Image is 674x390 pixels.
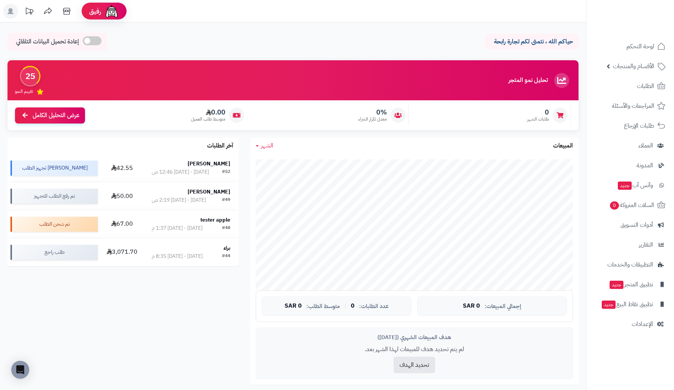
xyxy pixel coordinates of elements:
a: السلات المتروكة0 [591,196,670,214]
div: #49 [222,196,230,204]
a: الإعدادات [591,315,670,333]
span: 0 SAR [463,303,480,310]
a: أدوات التسويق [591,216,670,234]
span: لوحة التحكم [626,41,654,52]
span: 0 SAR [285,303,302,310]
span: 0 [351,303,355,310]
a: المراجعات والأسئلة [591,97,670,115]
span: جديد [602,301,616,309]
span: تطبيق المتجر [609,279,653,290]
span: | [344,303,346,309]
td: 3,071.70 [101,238,143,266]
div: #44 [222,253,230,260]
img: ai-face.png [104,4,119,19]
span: تطبيق نقاط البيع [601,299,653,310]
strong: tester apple [200,216,230,224]
span: معدل تكرار الشراء [358,116,387,122]
span: التطبيقات والخدمات [607,259,653,270]
span: 0% [358,108,387,116]
span: جديد [618,182,632,190]
span: المراجعات والأسئلة [612,101,654,111]
div: [DATE] - [DATE] 12:46 ص [152,168,209,176]
strong: براء [224,244,230,252]
span: 0.00 [191,108,225,116]
p: حياكم الله ، نتمنى لكم تجارة رابحة [491,37,573,46]
p: لم يتم تحديد هدف للمبيعات لهذا الشهر بعد. [262,345,567,354]
span: 0 [527,108,549,116]
a: العملاء [591,137,670,155]
span: وآتس آب [617,180,653,191]
div: هدف المبيعات الشهري ([DATE]) [262,333,567,341]
div: Open Intercom Messenger [11,361,29,379]
td: 50.00 [101,182,143,210]
a: وآتس آبجديد [591,176,670,194]
span: عدد الطلبات: [359,303,389,310]
span: إعادة تحميل البيانات التلقائي [16,37,79,46]
span: العملاء [638,140,653,151]
span: تقييم النمو [15,88,33,95]
a: المدونة [591,156,670,174]
span: متوسط طلب العميل [191,116,225,122]
strong: [PERSON_NAME] [188,188,230,196]
span: الإعدادات [632,319,653,329]
div: [DATE] - [DATE] 2:19 ص [152,196,206,204]
span: 0 [610,201,619,210]
div: [PERSON_NAME] تجهيز الطلب [10,161,98,176]
span: السلات المتروكة [609,200,654,210]
span: عرض التحليل الكامل [33,111,79,120]
h3: آخر الطلبات [207,143,233,149]
a: الشهر [256,141,273,150]
span: إجمالي المبيعات: [485,303,521,310]
a: تحديثات المنصة [20,4,39,21]
span: أدوات التسويق [620,220,653,230]
button: تحديد الهدف [394,357,435,373]
td: 67.00 [101,210,143,238]
span: طلبات الشهر [527,116,549,122]
span: جديد [610,281,623,289]
a: تطبيق نقاط البيعجديد [591,295,670,313]
span: الطلبات [637,81,654,91]
a: التطبيقات والخدمات [591,256,670,274]
a: الطلبات [591,77,670,95]
a: عرض التحليل الكامل [15,107,85,124]
div: #48 [222,225,230,232]
span: المدونة [637,160,653,171]
span: رفيق [89,7,101,16]
img: logo-2.png [623,7,667,22]
span: متوسط الطلب: [306,303,340,310]
h3: المبيعات [553,143,573,149]
div: تم شحن الطلب [10,217,98,232]
a: تطبيق المتجرجديد [591,275,670,293]
span: الشهر [261,141,273,150]
a: طلبات الإرجاع [591,117,670,135]
a: التقارير [591,236,670,254]
div: طلب راجع [10,245,98,260]
div: #52 [222,168,230,176]
div: [DATE] - [DATE] 1:37 م [152,225,203,232]
span: طلبات الإرجاع [624,121,654,131]
div: تم رفع الطلب للتجهيز [10,189,98,204]
span: التقارير [639,240,653,250]
h3: تحليل نمو المتجر [508,77,548,84]
span: الأقسام والمنتجات [613,61,654,71]
div: [DATE] - [DATE] 8:35 م [152,253,203,260]
a: لوحة التحكم [591,37,670,55]
td: 42.55 [101,154,143,182]
strong: [PERSON_NAME] [188,160,230,168]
